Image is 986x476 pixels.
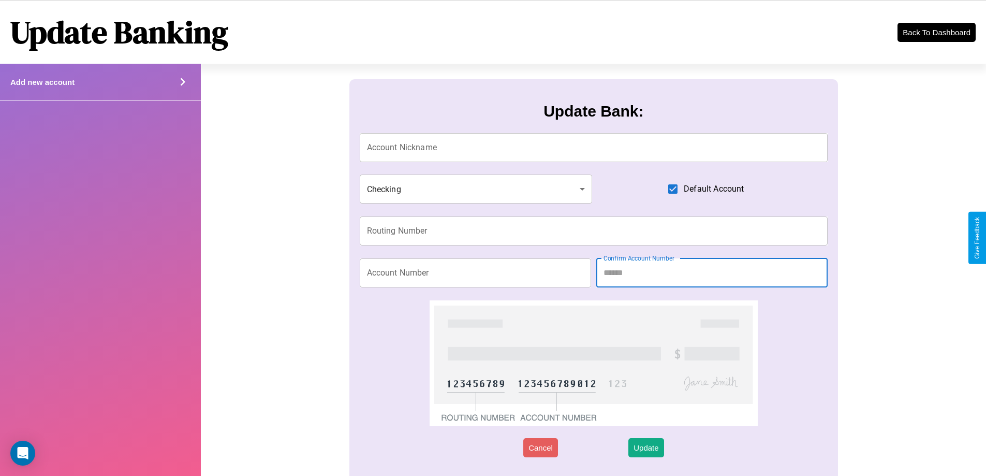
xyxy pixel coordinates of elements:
[523,438,558,457] button: Cancel
[974,217,981,259] div: Give Feedback
[543,103,643,120] h3: Update Bank:
[684,183,744,195] span: Default Account
[10,78,75,86] h4: Add new account
[628,438,664,457] button: Update
[10,441,35,466] div: Open Intercom Messenger
[360,175,593,204] div: Checking
[430,300,757,426] img: check
[10,11,228,53] h1: Update Banking
[604,254,674,263] label: Confirm Account Number
[897,23,976,42] button: Back To Dashboard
